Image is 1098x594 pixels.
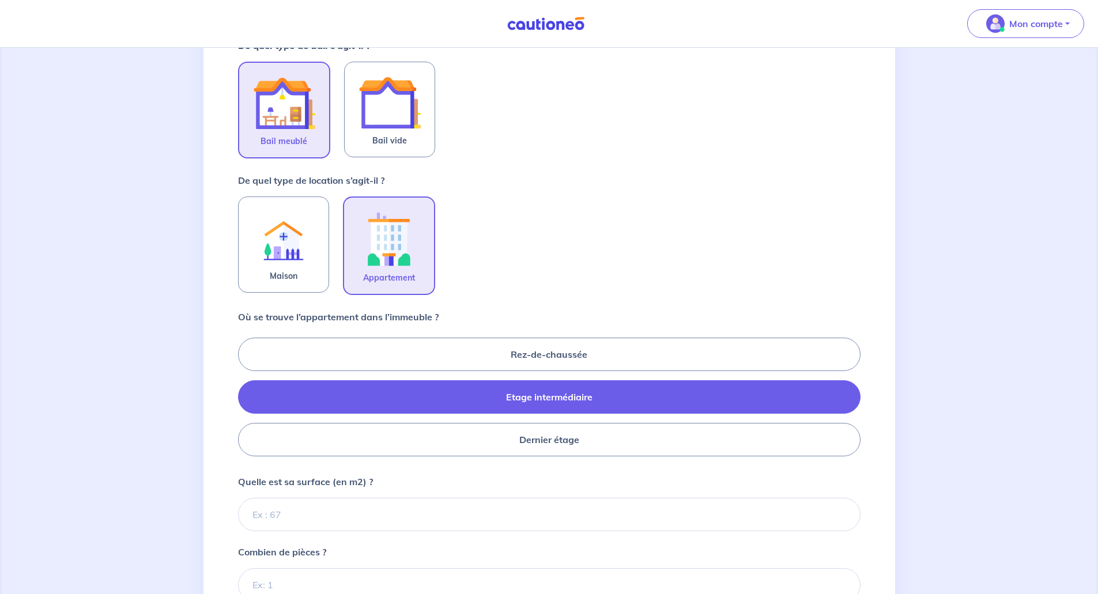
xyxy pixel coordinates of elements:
img: illu_empty_lease.svg [359,71,421,134]
img: illu_furnished_lease.svg [253,72,315,134]
span: Bail meublé [261,134,307,148]
span: Maison [270,269,297,283]
button: illu_account_valid_menu.svgMon compte [967,9,1084,38]
label: Dernier étage [238,423,861,456]
img: illu_account_valid_menu.svg [986,14,1005,33]
img: illu_rent.svg [252,206,315,269]
input: Ex : 67 [238,498,861,531]
p: Mon compte [1009,17,1063,31]
img: Cautioneo [503,17,589,31]
p: Combien de pièces ? [238,545,326,559]
p: De quel type de location s’agit-il ? [238,173,384,187]
p: Quelle est sa surface (en m2) ? [238,475,373,489]
label: Rez-de-chaussée [238,338,861,371]
span: Appartement [363,271,415,285]
label: Etage intermédiaire [238,380,861,414]
img: illu_apartment.svg [358,207,420,271]
span: Bail vide [372,134,407,147]
p: Où se trouve l’appartement dans l’immeuble ? [238,310,439,324]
